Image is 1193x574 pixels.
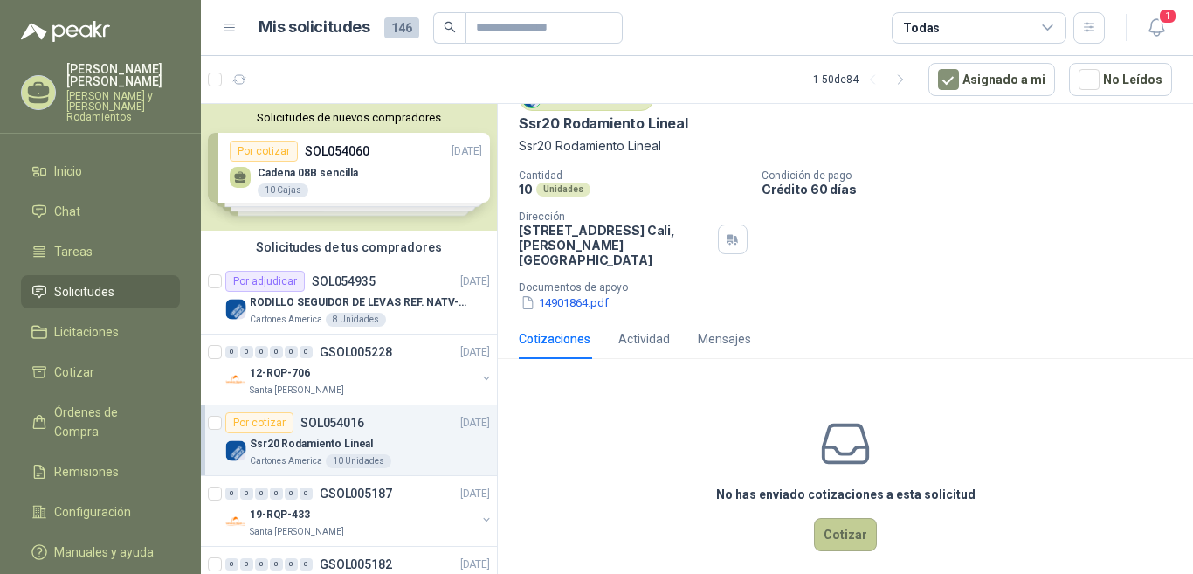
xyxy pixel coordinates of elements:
div: 0 [240,346,253,358]
a: Solicitudes [21,275,180,308]
div: 0 [255,488,268,500]
div: 0 [225,558,238,571]
span: 1 [1158,8,1177,24]
p: Documentos de apoyo [519,281,1186,294]
div: 10 Unidades [326,454,391,468]
a: Configuración [21,495,180,529]
p: [DATE] [460,344,490,361]
a: Tareas [21,235,180,268]
p: Cantidad [519,169,748,182]
span: Órdenes de Compra [54,403,163,441]
button: Cotizar [814,518,877,551]
a: Inicio [21,155,180,188]
p: Ssr20 Rodamiento Lineal [519,114,688,133]
p: Cartones America [250,313,322,327]
a: 0 0 0 0 0 0 GSOL005187[DATE] Company Logo19-RQP-433Santa [PERSON_NAME] [225,483,493,539]
p: SOL054016 [300,417,364,429]
button: 1 [1141,12,1172,44]
span: Remisiones [54,462,119,481]
button: No Leídos [1069,63,1172,96]
button: Solicitudes de nuevos compradores [208,111,490,124]
span: Tareas [54,242,93,261]
div: 0 [225,346,238,358]
div: Solicitudes de tus compradores [201,231,497,264]
p: RODILLO SEGUIDOR DE LEVAS REF. NATV-17-PPA [PERSON_NAME] [250,294,467,311]
div: 0 [300,558,313,571]
div: Solicitudes de nuevos compradoresPor cotizarSOL054060[DATE] Cadena 08B sencilla10 CajasPor cotiza... [201,104,497,231]
p: GSOL005182 [320,558,392,571]
p: 19-RQP-433 [250,507,310,523]
p: [PERSON_NAME] [PERSON_NAME] [66,63,180,87]
span: Chat [54,202,80,221]
div: 0 [285,558,298,571]
p: [DATE] [460,557,490,573]
span: Manuales y ayuda [54,543,154,562]
button: Asignado a mi [928,63,1055,96]
div: Unidades [536,183,590,197]
div: 0 [270,558,283,571]
span: Solicitudes [54,282,114,301]
div: Por adjudicar [225,271,305,292]
p: Santa [PERSON_NAME] [250,384,344,398]
div: 0 [285,488,298,500]
p: [STREET_ADDRESS] Cali , [PERSON_NAME][GEOGRAPHIC_DATA] [519,223,711,267]
div: 0 [255,346,268,358]
p: SOL054935 [312,275,376,287]
img: Company Logo [225,511,246,532]
p: 12-RQP-706 [250,365,310,382]
p: 10 [519,182,533,197]
p: GSOL005187 [320,488,392,500]
div: 0 [225,488,238,500]
p: [PERSON_NAME] y [PERSON_NAME] Rodamientos [66,91,180,122]
div: Mensajes [698,329,751,349]
a: Manuales y ayuda [21,536,180,569]
h1: Mis solicitudes [259,15,370,40]
a: Por cotizarSOL054016[DATE] Company LogoSsr20 Rodamiento LinealCartones America10 Unidades [201,405,497,476]
p: Santa [PERSON_NAME] [250,525,344,539]
div: 0 [270,346,283,358]
img: Company Logo [225,299,246,320]
div: 0 [255,558,268,571]
a: Chat [21,195,180,228]
a: 0 0 0 0 0 0 GSOL005228[DATE] Company Logo12-RQP-706Santa [PERSON_NAME] [225,342,493,398]
div: 0 [300,488,313,500]
img: Company Logo [225,440,246,461]
div: Cotizaciones [519,329,590,349]
p: [DATE] [460,415,490,432]
div: Por cotizar [225,412,293,433]
span: search [444,21,456,33]
a: Por adjudicarSOL054935[DATE] Company LogoRODILLO SEGUIDOR DE LEVAS REF. NATV-17-PPA [PERSON_NAME]... [201,264,497,335]
p: Condición de pago [762,169,1186,182]
span: Licitaciones [54,322,119,342]
a: Órdenes de Compra [21,396,180,448]
p: GSOL005228 [320,346,392,358]
div: 0 [240,558,253,571]
div: 0 [270,488,283,500]
button: 14901864.pdf [519,294,610,312]
span: Cotizar [54,363,94,382]
a: Remisiones [21,455,180,488]
p: Crédito 60 días [762,182,1186,197]
div: 0 [300,346,313,358]
div: Actividad [618,329,670,349]
div: Todas [903,18,940,38]
p: Ssr20 Rodamiento Lineal [250,436,373,453]
p: Ssr20 Rodamiento Lineal [519,136,1172,156]
img: Company Logo [225,370,246,391]
p: [DATE] [460,273,490,290]
a: Cotizar [21,356,180,389]
p: [DATE] [460,486,490,502]
div: 0 [285,346,298,358]
h3: No has enviado cotizaciones a esta solicitud [716,485,976,504]
p: Dirección [519,211,711,223]
span: Configuración [54,502,131,522]
div: 1 - 50 de 84 [813,66,914,93]
div: 8 Unidades [326,313,386,327]
div: 0 [240,488,253,500]
a: Licitaciones [21,315,180,349]
p: Cartones America [250,454,322,468]
span: 146 [384,17,419,38]
img: Logo peakr [21,21,110,42]
span: Inicio [54,162,82,181]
